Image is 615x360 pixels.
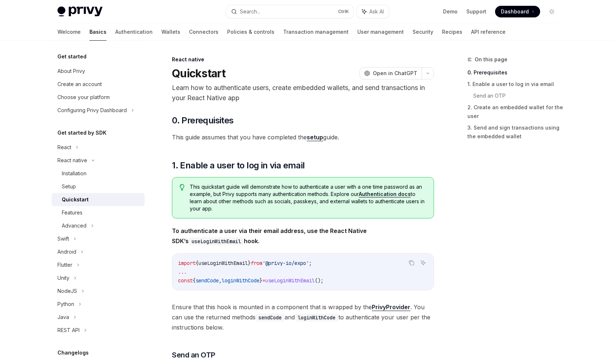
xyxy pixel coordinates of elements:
[418,258,428,267] button: Ask AI
[172,160,305,171] span: 1. Enable a user to log in via email
[467,122,563,142] a: 3. Send and sign transactions using the embedded wallet
[57,52,87,61] h5: Get started
[442,23,462,41] a: Recipes
[172,350,215,360] span: Send an OTP
[52,167,145,180] a: Installation
[57,326,80,335] div: REST API
[262,260,309,266] span: '@privy-io/expo'
[57,23,81,41] a: Welcome
[180,184,185,191] svg: Tip
[57,128,106,137] h5: Get started by SDK
[57,313,69,322] div: Java
[62,182,76,191] div: Setup
[240,7,260,16] div: Search...
[248,260,251,266] span: }
[265,277,315,284] span: useLoginWithEmail
[190,183,426,212] span: This quickstart guide will demonstrate how to authenticate a user with a one time password as an ...
[115,23,153,41] a: Authentication
[172,132,434,142] span: This guide assumes that you have completed the guide.
[359,191,411,197] a: Authentication docs
[295,314,338,322] code: loginWithCode
[52,206,145,219] a: Features
[471,23,506,41] a: API reference
[172,115,233,126] span: 0. Prerequisites
[57,93,110,102] div: Choose your platform
[57,287,77,295] div: NodeJS
[373,70,417,77] span: Open in ChatGPT
[57,80,102,89] div: Create an account
[62,169,87,178] div: Installation
[89,23,106,41] a: Basics
[546,6,558,17] button: Toggle dark mode
[467,78,563,90] a: 1. Enable a user to log in via email
[178,269,187,275] span: ...
[57,261,72,269] div: Flutter
[52,180,145,193] a: Setup
[475,55,507,64] span: On this page
[413,23,433,41] a: Security
[467,67,563,78] a: 0. Prerequisites
[57,234,69,243] div: Swift
[338,9,349,15] span: Ctrl K
[196,260,198,266] span: {
[161,23,180,41] a: Wallets
[222,277,260,284] span: loginWithCode
[57,274,69,282] div: Unity
[372,303,410,311] a: PrivyProvider
[52,65,145,78] a: About Privy
[256,314,285,322] code: sendCode
[57,106,127,115] div: Configuring Privy Dashboard
[369,8,384,15] span: Ask AI
[226,5,353,18] button: Search...CtrlK
[443,8,458,15] a: Demo
[57,143,71,152] div: React
[172,302,434,332] span: Ensure that this hook is mounted in a component that is wrapped by the . You can use the returned...
[219,277,222,284] span: ,
[260,277,262,284] span: }
[52,78,145,91] a: Create an account
[309,260,312,266] span: ;
[172,67,226,80] h1: Quickstart
[473,90,563,102] a: Send an OTP
[189,237,244,245] code: useLoginWithEmail
[251,260,262,266] span: from
[172,83,434,103] p: Learn how to authenticate users, create embedded wallets, and send transactions in your React Nat...
[178,260,196,266] span: import
[495,6,540,17] a: Dashboard
[501,8,529,15] span: Dashboard
[466,8,486,15] a: Support
[52,193,145,206] a: Quickstart
[62,195,89,204] div: Quickstart
[62,208,83,217] div: Features
[52,91,145,104] a: Choose your platform
[189,23,218,41] a: Connectors
[57,300,74,308] div: Python
[172,56,434,63] div: React native
[315,277,323,284] span: ();
[172,227,367,245] strong: To authenticate a user via their email address, use the React Native SDK’s hook.
[283,23,349,41] a: Transaction management
[227,23,274,41] a: Policies & controls
[359,67,422,79] button: Open in ChatGPT
[262,277,265,284] span: =
[62,221,87,230] div: Advanced
[407,258,416,267] button: Copy the contents from the code block
[196,277,219,284] span: sendCode
[193,277,196,284] span: {
[198,260,248,266] span: useLoginWithEmail
[57,247,76,256] div: Android
[357,5,389,18] button: Ask AI
[178,277,193,284] span: const
[467,102,563,122] a: 2. Create an embedded wallet for the user
[57,7,102,17] img: light logo
[307,134,323,141] a: setup
[57,348,89,357] h5: Changelogs
[357,23,404,41] a: User management
[57,67,85,75] div: About Privy
[57,156,87,165] div: React native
